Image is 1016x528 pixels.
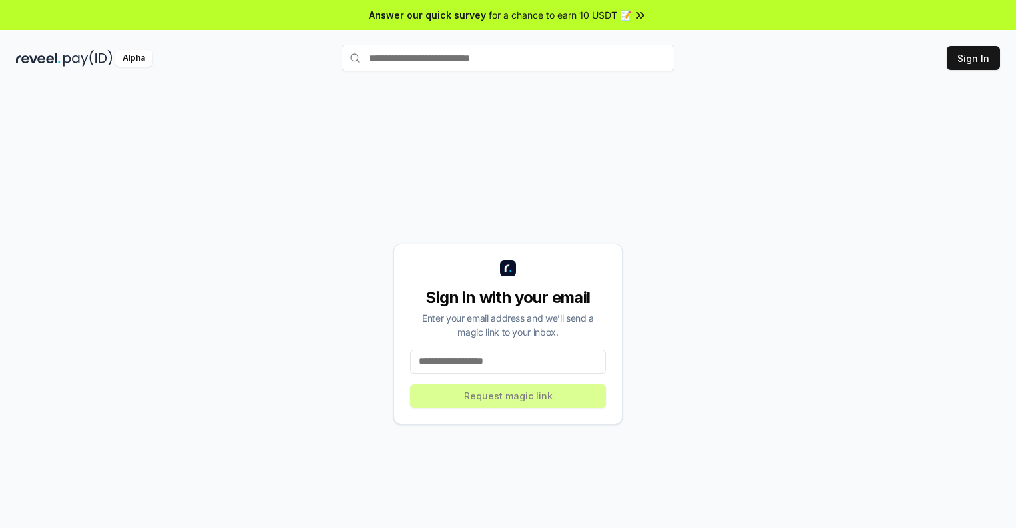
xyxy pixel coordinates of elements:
[500,260,516,276] img: logo_small
[410,287,606,308] div: Sign in with your email
[63,50,113,67] img: pay_id
[16,50,61,67] img: reveel_dark
[947,46,1000,70] button: Sign In
[369,8,486,22] span: Answer our quick survey
[410,311,606,339] div: Enter your email address and we’ll send a magic link to your inbox.
[489,8,631,22] span: for a chance to earn 10 USDT 📝
[115,50,152,67] div: Alpha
